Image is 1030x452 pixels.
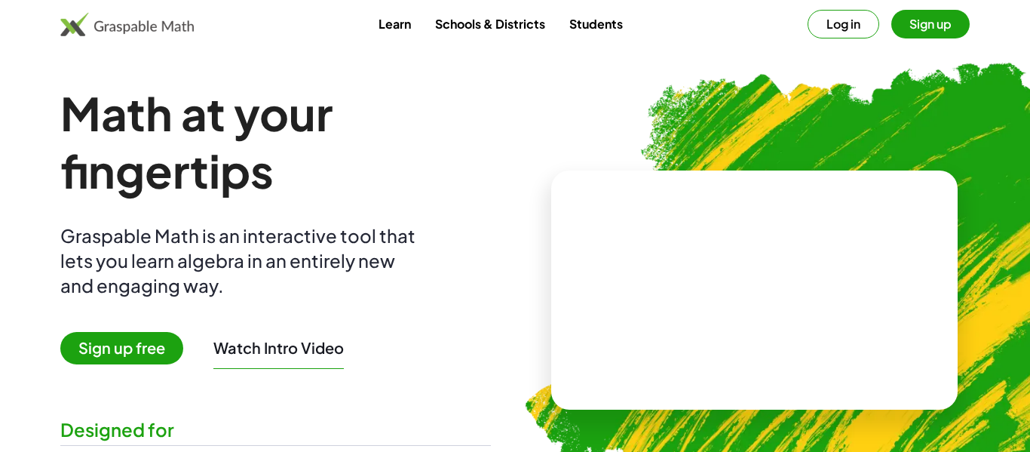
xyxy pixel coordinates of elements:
button: Log in [808,10,879,38]
button: Sign up [891,10,970,38]
div: Graspable Math is an interactive tool that lets you learn algebra in an entirely new and engaging... [60,223,422,298]
div: Designed for [60,417,491,442]
a: Learn [366,10,423,38]
a: Schools & Districts [423,10,557,38]
button: Watch Intro Video [213,338,344,358]
span: Sign up free [60,332,183,364]
h1: Math at your fingertips [60,85,491,199]
a: Students [557,10,635,38]
video: What is this? This is dynamic math notation. Dynamic math notation plays a central role in how Gr... [642,234,868,347]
